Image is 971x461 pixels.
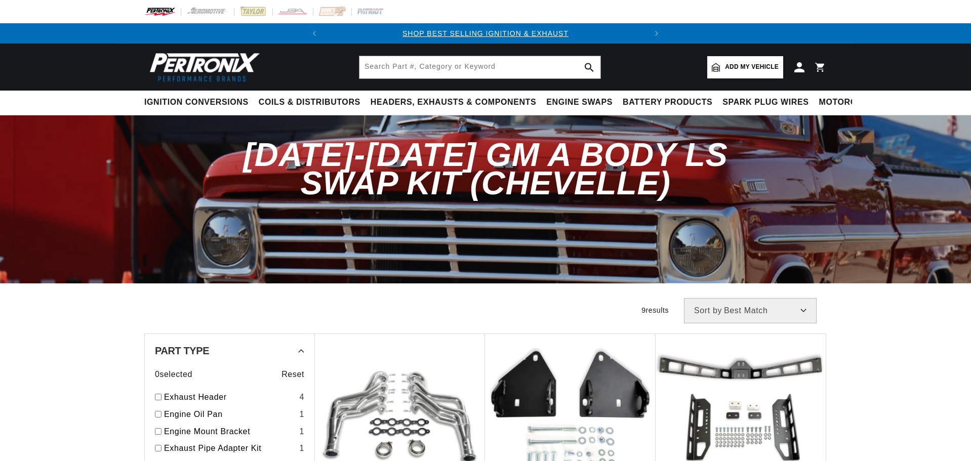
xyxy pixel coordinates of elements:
span: Motorcycle [819,97,879,108]
slideshow-component: Translation missing: en.sections.announcements.announcement_bar [119,23,852,44]
span: Add my vehicle [725,62,779,72]
summary: Battery Products [618,91,717,114]
button: search button [578,56,600,78]
a: Add my vehicle [707,56,783,78]
select: Sort by [684,298,817,323]
input: Search Part #, Category or Keyword [359,56,600,78]
img: Pertronix [144,50,261,85]
a: Exhaust Header [164,391,295,404]
span: Engine Swaps [546,97,613,108]
span: 9 results [641,306,669,314]
span: Reset [281,368,304,381]
button: Translation missing: en.sections.announcements.next_announcement [646,23,667,44]
summary: Ignition Conversions [144,91,254,114]
div: Announcement [325,28,646,39]
span: Battery Products [623,97,712,108]
div: 1 [299,442,304,455]
button: Translation missing: en.sections.announcements.previous_announcement [304,23,325,44]
summary: Motorcycle [814,91,884,114]
div: 1 of 2 [325,28,646,39]
span: [DATE]-[DATE] GM A Body LS Swap Kit (Chevelle) [244,136,728,201]
a: SHOP BEST SELLING IGNITION & EXHAUST [402,29,569,37]
span: Part Type [155,346,209,356]
div: 1 [299,425,304,438]
span: Ignition Conversions [144,97,249,108]
a: Engine Mount Bracket [164,425,295,438]
div: 1 [299,408,304,421]
summary: Coils & Distributors [254,91,366,114]
summary: Spark Plug Wires [717,91,814,114]
a: Engine Oil Pan [164,408,295,421]
span: Spark Plug Wires [722,97,808,108]
div: 4 [299,391,304,404]
span: Sort by [694,307,722,315]
summary: Headers, Exhausts & Components [366,91,541,114]
span: Coils & Distributors [259,97,360,108]
a: Exhaust Pipe Adapter Kit [164,442,295,455]
span: 0 selected [155,368,192,381]
summary: Engine Swaps [541,91,618,114]
span: Headers, Exhausts & Components [371,97,536,108]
